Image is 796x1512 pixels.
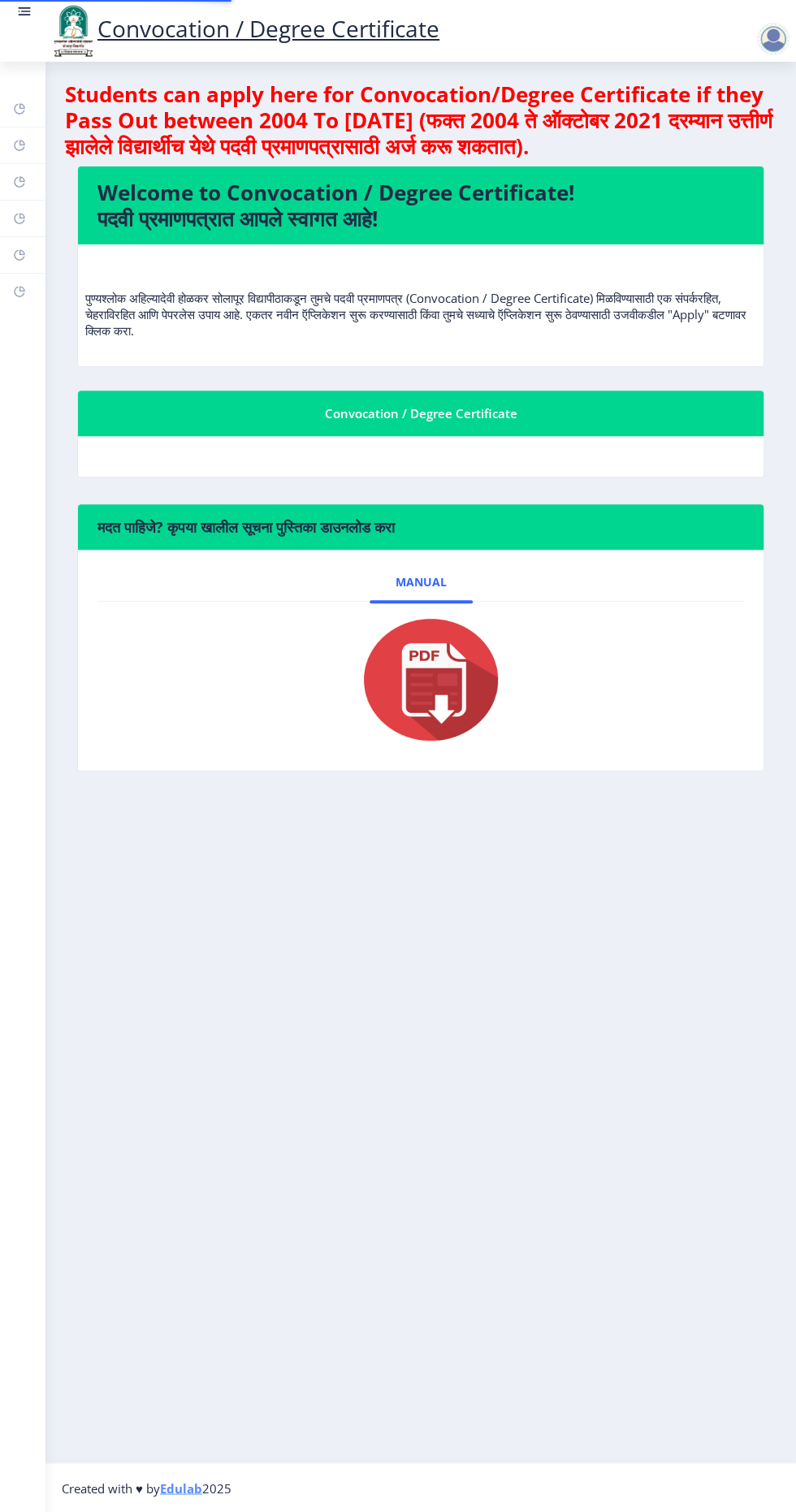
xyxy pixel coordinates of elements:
[160,1480,202,1496] a: Edulab
[340,615,502,745] img: pdf.png
[97,404,744,423] div: Convocation / Degree Certificate
[97,517,744,537] h6: मदत पाहिजे? कृपया खालील सूचना पुस्तिका डाउनलोड करा
[85,257,756,339] p: पुण्यश्लोक अहिल्यादेवी होळकर सोलापूर विद्यापीठाकडून तुमचे पदवी प्रमाणपत्र (Convocation / Degree C...
[370,563,473,602] a: Manual
[49,13,439,44] a: Convocation / Degree Certificate
[97,179,744,231] h4: Welcome to Convocation / Degree Certificate! पदवी प्रमाणपत्रात आपले स्वागत आहे!
[49,3,97,58] img: logo
[65,81,777,159] h4: Students can apply here for Convocation/Degree Certificate if they Pass Out between 2004 To [DATE...
[62,1480,231,1496] span: Created with ♥ by 2025
[396,576,447,589] span: Manual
